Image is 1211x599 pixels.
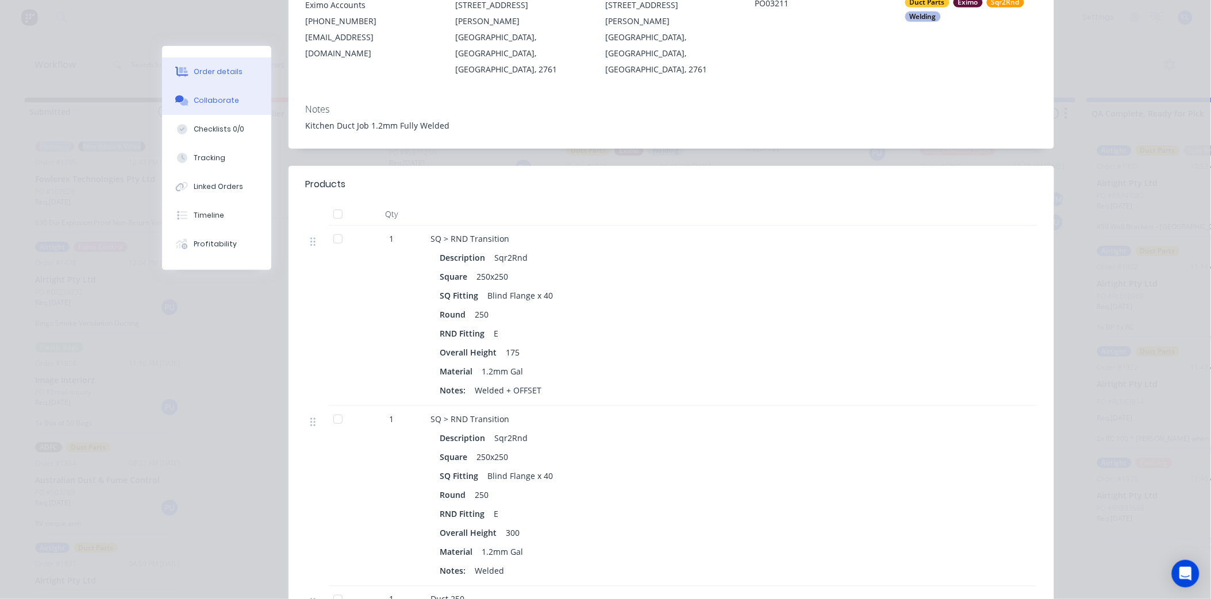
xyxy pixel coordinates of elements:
div: 1.2mm Gal [478,543,528,560]
div: Description [440,430,490,446]
div: Qty [357,203,426,226]
button: Order details [162,57,271,86]
button: Tracking [162,144,271,172]
div: Square [440,449,472,465]
button: Linked Orders [162,172,271,201]
button: Profitability [162,230,271,258]
div: 175 [502,344,525,361]
div: [GEOGRAPHIC_DATA], [GEOGRAPHIC_DATA], [GEOGRAPHIC_DATA], 2761 [605,29,737,78]
div: [GEOGRAPHIC_DATA], [GEOGRAPHIC_DATA], [GEOGRAPHIC_DATA], 2761 [455,29,587,78]
button: Collaborate [162,86,271,115]
span: SQ > RND Transition [431,233,510,244]
button: Checklists 0/0 [162,115,271,144]
div: Material [440,543,478,560]
div: Material [440,363,478,380]
div: RND Fitting [440,325,490,342]
div: Notes: [440,382,471,399]
div: Kitchen Duct Job 1.2mm Fully Welded [306,119,1037,132]
div: Collaborate [194,95,239,106]
span: SQ > RND Transition [431,413,510,424]
div: Products [306,177,346,191]
div: [EMAIL_ADDRESS][DOMAIN_NAME] [306,29,437,61]
div: Sqr2Rnd [490,249,533,266]
div: 1.2mm Gal [478,363,528,380]
div: Welding [905,11,941,22]
div: Square [440,268,472,285]
div: Description [440,249,490,266]
div: Overall Height [440,344,502,361]
div: 250x250 [472,268,513,285]
div: Round [440,306,471,323]
div: Order details [194,67,243,77]
div: Blind Flange x 40 [483,467,558,484]
div: Tracking [194,153,225,163]
button: Timeline [162,201,271,230]
div: Checklists 0/0 [194,124,244,134]
div: Profitability [194,239,237,249]
div: SQ Fitting [440,467,483,484]
div: Notes [306,104,1037,115]
div: 250 [471,306,494,323]
div: SQ Fitting [440,287,483,304]
div: Sqr2Rnd [490,430,533,446]
div: Welded [471,562,509,579]
div: Linked Orders [194,181,243,192]
div: Welded + OFFSET [471,382,547,399]
div: Notes: [440,562,471,579]
div: Open Intercom Messenger [1172,560,1200,588]
div: 300 [502,524,525,541]
div: RND Fitting [440,505,490,522]
div: Timeline [194,210,224,221]
div: 250x250 [472,449,513,465]
div: 250 [471,486,494,503]
div: [PHONE_NUMBER] [306,13,437,29]
div: Round [440,486,471,503]
span: 1 [390,413,394,425]
div: Blind Flange x 40 [483,287,558,304]
div: E [490,325,503,342]
span: 1 [390,233,394,245]
div: Overall Height [440,524,502,541]
div: E [490,505,503,522]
